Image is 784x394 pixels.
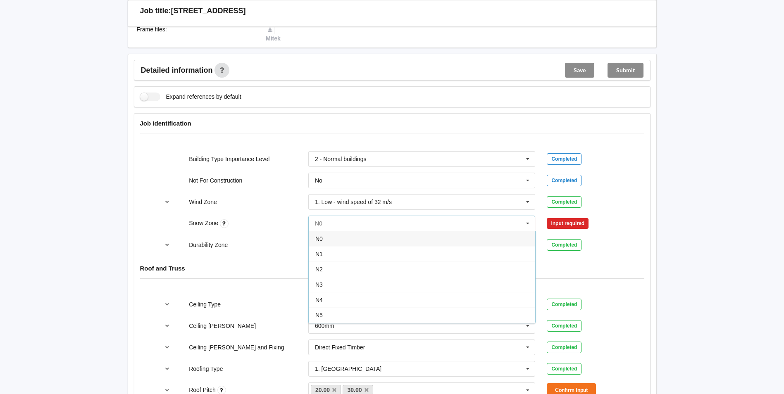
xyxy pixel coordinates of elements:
label: Not For Construction [189,177,242,184]
button: reference-toggle [159,340,175,355]
div: Completed [547,342,581,353]
label: Roofing Type [189,366,223,372]
h3: [STREET_ADDRESS] [171,6,246,16]
label: Wind Zone [189,199,217,205]
a: Mitek [266,26,281,42]
label: Building Type Importance Level [189,156,269,162]
div: Completed [547,175,581,186]
div: Completed [547,239,581,251]
div: Completed [547,153,581,165]
div: Completed [547,299,581,310]
div: Completed [547,363,581,375]
div: Frame files : [131,25,260,43]
label: Durability Zone [189,242,228,248]
span: N0 [315,235,323,242]
div: 2 - Normal buildings [315,156,367,162]
span: N4 [315,297,323,303]
span: N3 [315,281,323,288]
div: Completed [547,196,581,208]
label: Snow Zone [189,220,220,226]
div: No [315,178,322,183]
h3: Job title: [140,6,171,16]
button: reference-toggle [159,297,175,312]
div: 1. Low - wind speed of 32 m/s [315,199,392,205]
h4: Roof and Truss [140,264,644,272]
div: Direct Fixed Timber [315,344,365,350]
span: Detailed information [141,66,213,74]
div: 1. [GEOGRAPHIC_DATA] [315,366,381,372]
label: Ceiling [PERSON_NAME] and Fixing [189,344,284,351]
span: N2 [315,266,323,273]
span: N5 [315,312,323,318]
span: N1 [315,251,323,257]
div: Input required [547,218,589,229]
label: Roof Pitch [189,387,217,393]
label: Ceiling Type [189,301,221,308]
button: reference-toggle [159,361,175,376]
button: reference-toggle [159,195,175,209]
div: 600mm [315,323,334,329]
button: reference-toggle [159,318,175,333]
div: Completed [547,320,581,332]
label: Expand references by default [140,93,241,101]
h4: Job Identification [140,119,644,127]
label: Ceiling [PERSON_NAME] [189,323,256,329]
button: reference-toggle [159,237,175,252]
